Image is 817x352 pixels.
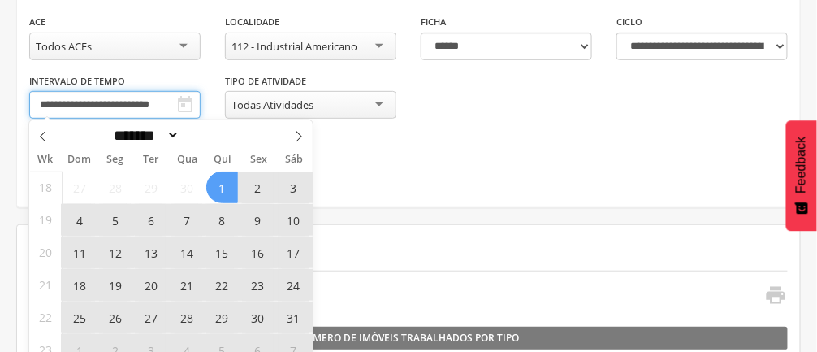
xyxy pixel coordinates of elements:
button: Feedback - Mostrar pesquisa [786,120,817,231]
span: 22 [39,302,52,333]
label: Tipo de Atividade [225,75,306,88]
span: Sáb [277,154,313,165]
label: Localidade [225,15,279,28]
div: 112 - Industrial Americano [231,39,357,54]
span: Abril 29, 2025 [135,172,166,203]
input: Year [179,127,233,144]
span: Maio 19, 2025 [99,269,131,301]
span: Maio 3, 2025 [278,172,309,203]
span: Maio 5, 2025 [99,204,131,236]
i:  [175,95,195,115]
label: Ficha [421,15,446,28]
span: Ter [133,154,169,165]
span: Maio 29, 2025 [206,302,238,333]
span: Maio 23, 2025 [242,269,274,301]
span: 19 [39,204,52,236]
span: Maio 8, 2025 [206,204,238,236]
span: Maio 11, 2025 [63,237,95,268]
span: Maio 1, 2025 [206,172,238,203]
select: Month [109,127,180,144]
a:  [754,284,787,311]
span: Maio 31, 2025 [278,302,309,333]
span: Maio 9, 2025 [242,204,274,236]
span: 18 [39,172,52,203]
span: Feedback [794,137,809,193]
span: Wk [29,148,62,171]
span: Maio 20, 2025 [135,269,166,301]
span: Maio 16, 2025 [242,237,274,268]
span: Maio 2, 2025 [242,172,274,203]
span: Maio 14, 2025 [171,237,202,268]
i:  [764,284,787,306]
div: Todas Atividades [231,98,313,112]
span: Abril 28, 2025 [99,172,131,203]
span: Maio 10, 2025 [278,204,309,236]
span: Maio 28, 2025 [171,302,202,333]
span: Maio 15, 2025 [206,237,238,268]
span: Maio 4, 2025 [63,204,95,236]
span: Qui [205,154,240,165]
span: Maio 6, 2025 [135,204,166,236]
span: Maio 13, 2025 [135,237,166,268]
span: Qua [169,154,205,165]
span: Maio 22, 2025 [206,269,238,301]
div: Todos ACEs [36,39,92,54]
span: Abril 27, 2025 [63,172,95,203]
span: Maio 25, 2025 [63,302,95,333]
span: Maio 26, 2025 [99,302,131,333]
span: Dom [62,154,97,165]
legend: Número de Imóveis Trabalhados por Tipo [29,327,788,350]
span: 21 [39,269,52,301]
span: Maio 27, 2025 [135,302,166,333]
span: Maio 17, 2025 [278,237,309,268]
span: Maio 7, 2025 [171,204,202,236]
label: Ciclo [616,15,642,28]
span: Maio 12, 2025 [99,237,131,268]
span: Maio 21, 2025 [171,269,202,301]
span: Maio 24, 2025 [278,269,309,301]
label: ACE [29,15,45,28]
span: Maio 18, 2025 [63,269,95,301]
span: Maio 30, 2025 [242,302,274,333]
span: Abril 30, 2025 [171,172,202,203]
span: Seg [97,154,133,165]
span: 20 [39,237,52,268]
label: Intervalo de Tempo [29,75,125,88]
span: Sex [240,154,276,165]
